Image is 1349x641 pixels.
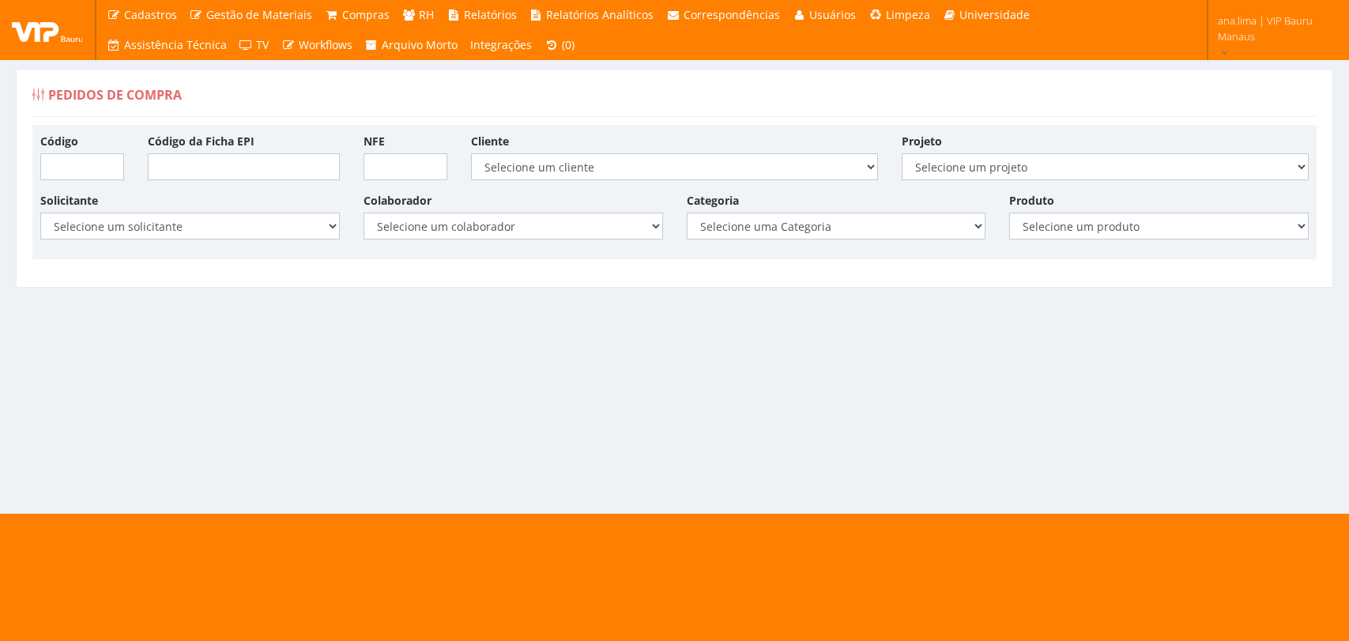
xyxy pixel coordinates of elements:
[40,134,78,149] label: Código
[687,193,739,209] label: Categoria
[546,7,654,22] span: Relatórios Analíticos
[809,7,856,22] span: Usuários
[124,7,177,22] span: Cadastros
[206,7,312,22] span: Gestão de Materiais
[959,7,1030,22] span: Universidade
[233,30,276,60] a: TV
[256,37,269,52] span: TV
[299,37,352,52] span: Workflows
[382,37,458,52] span: Arquivo Morto
[470,37,532,52] span: Integrações
[40,193,98,209] label: Solicitante
[1218,13,1328,44] span: ana.lima | VIP Bauru Manaus
[359,30,465,60] a: Arquivo Morto
[464,7,517,22] span: Relatórios
[464,30,538,60] a: Integrações
[1009,193,1054,209] label: Produto
[538,30,581,60] a: (0)
[562,37,575,52] span: (0)
[12,18,83,42] img: logo
[100,30,233,60] a: Assistência Técnica
[364,193,431,209] label: Colaborador
[148,134,254,149] label: Código da Ficha EPI
[124,37,227,52] span: Assistência Técnica
[902,134,942,149] label: Projeto
[48,86,182,104] span: Pedidos de Compra
[364,134,385,149] label: NFE
[419,7,434,22] span: RH
[886,7,930,22] span: Limpeza
[342,7,390,22] span: Compras
[275,30,359,60] a: Workflows
[471,134,509,149] label: Cliente
[684,7,780,22] span: Correspondências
